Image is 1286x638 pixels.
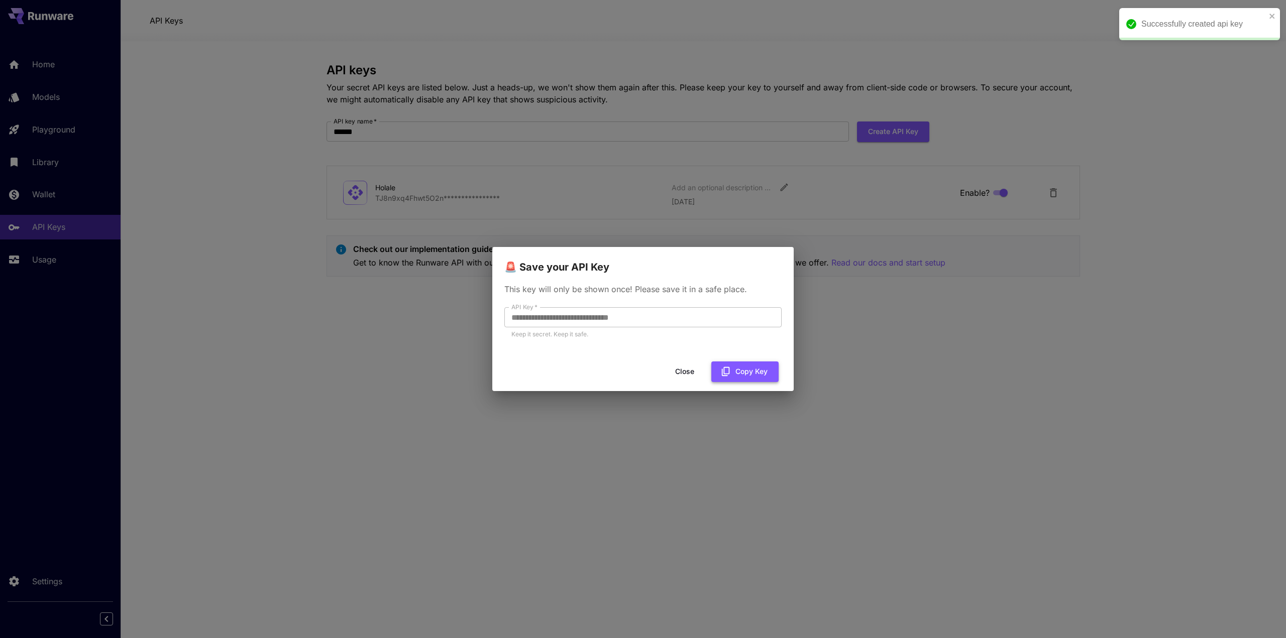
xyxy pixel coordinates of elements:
[1269,12,1276,20] button: close
[711,361,779,382] button: Copy Key
[1141,18,1266,30] div: Successfully created api key
[511,303,538,311] label: API Key
[662,361,707,382] button: Close
[492,247,794,275] h2: 🚨 Save your API Key
[504,283,782,295] p: This key will only be shown once! Please save it in a safe place.
[511,329,775,339] p: Keep it secret. Keep it safe.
